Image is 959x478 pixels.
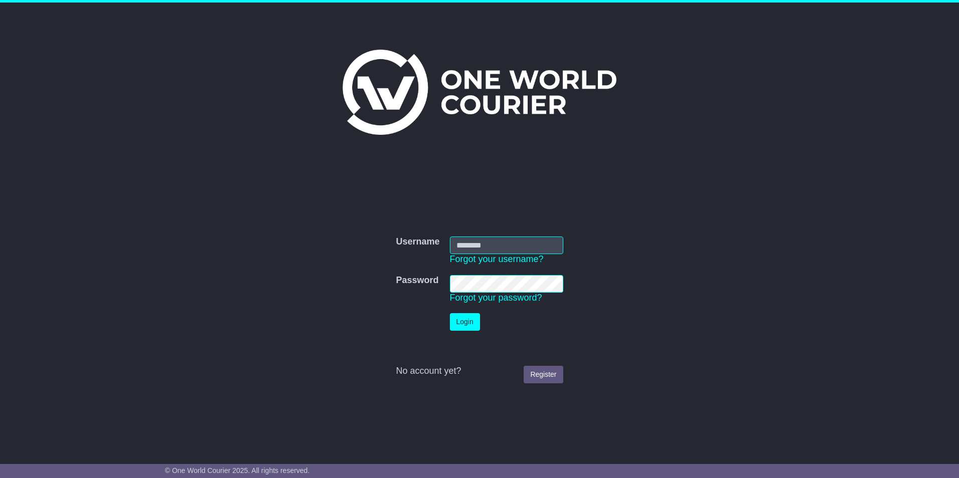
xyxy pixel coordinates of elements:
a: Register [524,366,563,383]
label: Username [396,236,439,248]
a: Forgot your username? [450,254,544,264]
span: © One World Courier 2025. All rights reserved. [165,466,310,474]
label: Password [396,275,438,286]
img: One World [343,50,616,135]
button: Login [450,313,480,331]
div: No account yet? [396,366,563,377]
a: Forgot your password? [450,293,542,303]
